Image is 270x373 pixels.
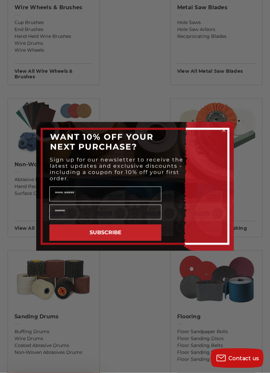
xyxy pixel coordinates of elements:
[50,157,183,182] span: Sign up for our newsletter to receive the latest updates and exclusive discounts - including a co...
[211,348,263,368] button: Contact us
[50,132,153,152] span: WANT 10% OFF YOUR NEXT PURCHASE?
[229,355,259,361] span: Contact us
[221,127,227,134] button: Close dialog
[49,205,161,220] input: Email
[49,225,161,241] button: SUBSCRIBE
